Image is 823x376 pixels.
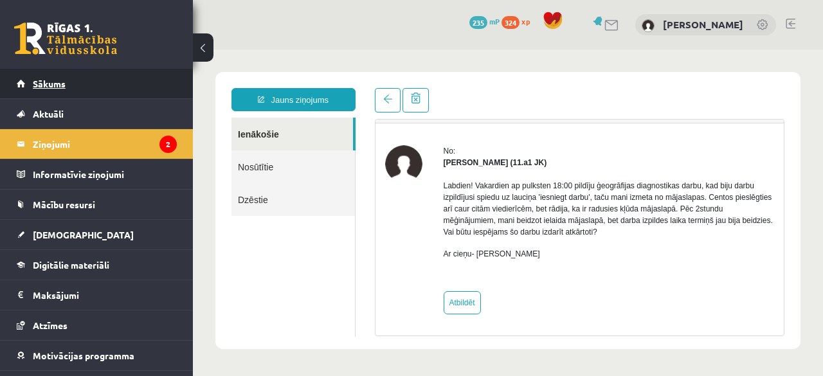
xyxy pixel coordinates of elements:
[502,16,520,29] span: 324
[17,129,177,159] a: Ziņojumi2
[14,22,117,55] a: Rīgas 1. Tālmācības vidusskola
[521,16,530,26] span: xp
[192,96,230,133] img: Izabella Graudiņa
[17,250,177,280] a: Digitālie materiāli
[39,39,163,62] a: Jauns ziņojums
[33,259,109,271] span: Digitālie materiāli
[17,190,177,219] a: Mācību resursi
[17,310,177,340] a: Atzīmes
[251,96,582,107] div: No:
[159,136,177,153] i: 2
[502,16,536,26] a: 324 xp
[17,280,177,310] a: Maksājumi
[663,18,743,31] a: [PERSON_NAME]
[39,101,162,134] a: Nosūtītie
[33,229,134,240] span: [DEMOGRAPHIC_DATA]
[17,341,177,370] a: Motivācijas programma
[17,69,177,98] a: Sākums
[17,99,177,129] a: Aktuāli
[251,130,582,188] p: Labdien! Vakardien ap pulksten 18:00 pildīju ģeogrāfijas diagnostikas darbu, kad biju darbu izpil...
[17,159,177,189] a: Informatīvie ziņojumi
[17,220,177,249] a: [DEMOGRAPHIC_DATA]
[33,319,68,331] span: Atzīmes
[33,108,64,120] span: Aktuāli
[33,280,177,310] legend: Maksājumi
[39,134,162,166] a: Dzēstie
[33,129,177,159] legend: Ziņojumi
[33,159,177,189] legend: Informatīvie ziņojumi
[469,16,487,29] span: 235
[251,242,288,265] a: Atbildēt
[33,199,95,210] span: Mācību resursi
[33,78,66,89] span: Sākums
[489,16,500,26] span: mP
[39,68,160,101] a: Ienākošie
[33,350,134,361] span: Motivācijas programma
[251,109,354,118] strong: [PERSON_NAME] (11.a1 JK)
[251,199,582,210] p: Ar cieņu- [PERSON_NAME]
[469,16,500,26] a: 235 mP
[642,19,655,32] img: Dominiks Kozlovskis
